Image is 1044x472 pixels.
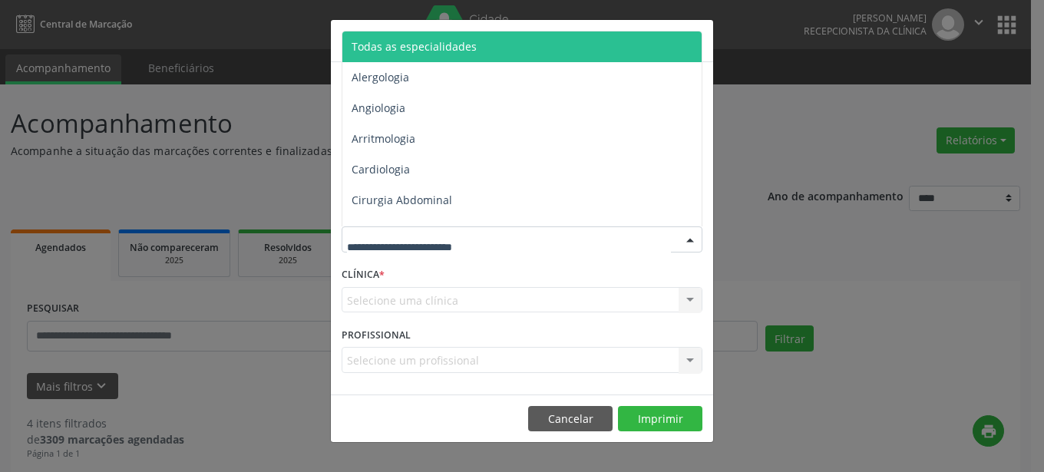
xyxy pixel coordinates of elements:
[342,323,411,347] label: PROFISSIONAL
[352,162,410,177] span: Cardiologia
[352,193,452,207] span: Cirurgia Abdominal
[352,223,446,238] span: Cirurgia Bariatrica
[352,39,477,54] span: Todas as especialidades
[352,70,409,84] span: Alergologia
[352,101,405,115] span: Angiologia
[528,406,613,432] button: Cancelar
[342,31,517,51] h5: Relatório de agendamentos
[352,131,415,146] span: Arritmologia
[342,263,385,287] label: CLÍNICA
[618,406,702,432] button: Imprimir
[682,20,713,58] button: Close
